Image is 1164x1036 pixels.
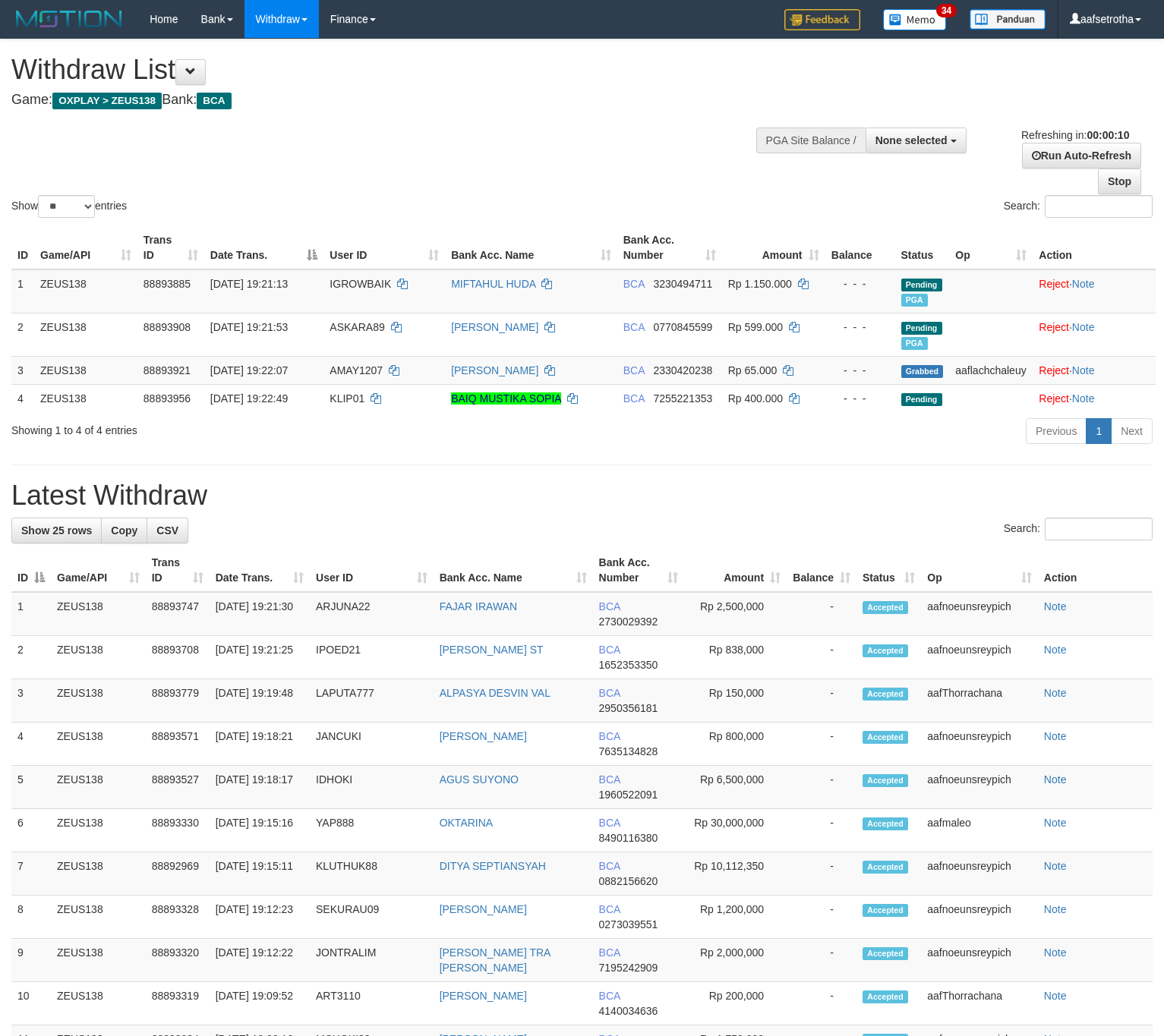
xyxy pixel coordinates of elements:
[11,766,51,809] td: 5
[684,852,787,896] td: Rp 10,112,350
[440,946,550,974] a: [PERSON_NAME] TRA [PERSON_NAME]
[1033,313,1156,356] td: ·
[593,549,685,592] th: Bank Acc. Number: activate to sort column ascending
[1072,364,1095,376] a: Note
[440,903,527,915] a: [PERSON_NAME]
[599,832,658,844] span: Copy 8490116380 to clipboard
[34,269,137,313] td: ZEUS138
[921,636,1038,679] td: aafnoeunsreypich
[204,226,324,269] th: Date Trans.: activate to sort column descending
[11,417,474,438] div: Showing 1 to 4 of 4 entries
[440,773,519,786] a: AGUS SUYONO
[1044,644,1067,656] a: Note
[831,320,889,335] div: - - -
[1004,518,1153,540] label: Search:
[623,392,645,405] span: BCA
[11,723,51,766] td: 4
[1044,946,1067,959] a: Note
[921,766,1038,809] td: aafnoeunsreypich
[599,600,620,612] span: BCA
[653,278,712,290] span: Copy 3230494711 to clipboard
[787,766,856,809] td: -
[310,982,434,1025] td: ART3110
[623,364,645,376] span: BCA
[440,730,527,742] a: [PERSON_NAME]
[323,226,445,269] th: User ID: activate to sort column ascending
[921,679,1038,723] td: aafThorrachana
[921,982,1038,1025] td: aafThorrachana
[1033,269,1156,313] td: ·
[1039,392,1069,405] a: Reject
[451,278,535,290] a: MIFTAHUL HUDA
[11,939,51,982] td: 9
[310,636,434,679] td: IPOED21
[863,990,908,1003] span: Accepted
[921,723,1038,766] td: aafnoeunsreypich
[51,982,146,1025] td: ZEUS138
[684,766,787,809] td: Rp 6,500,000
[210,636,310,679] td: [DATE] 19:21:25
[11,896,51,939] td: 8
[970,9,1046,30] img: panduan.png
[756,128,866,153] div: PGA Site Balance /
[599,773,620,786] span: BCA
[901,337,928,350] span: Marked by aafnoeunsreypich
[901,279,942,291] span: Pending
[51,852,146,896] td: ZEUS138
[863,774,908,787] span: Accepted
[146,549,210,592] th: Trans ID: activate to sort column ascending
[146,982,210,1025] td: 88893319
[684,549,787,592] th: Amount: activate to sort column ascending
[310,592,434,636] td: ARJUNA22
[1039,321,1069,333] a: Reject
[440,860,546,872] a: DITYA SEPTIANSYAH
[11,93,761,108] h4: Game: Bank:
[11,356,34,384] td: 3
[599,1005,658,1017] span: Copy 4140034636 to clipboard
[1072,392,1095,405] a: Note
[863,947,908,960] span: Accepted
[11,852,51,896] td: 7
[210,809,310,852] td: [DATE] 19:15:16
[599,730,620,742] span: BCA
[1045,195,1153,218] input: Search:
[863,904,908,917] span: Accepted
[330,321,384,333] span: ASKARA89
[330,278,391,290] span: IGROWBAIK
[1087,129,1129,141] strong: 00:00:10
[863,688,908,701] span: Accepted
[787,896,856,939] td: -
[863,731,908,744] span: Accepted
[599,659,658,671] span: Copy 1652353350 to clipboard
[684,896,787,939] td: Rp 1,200,000
[440,687,550,699] a: ALPASYA DESVIN VAL
[901,322,942,335] span: Pending
[210,939,310,982] td: [DATE] 19:12:22
[787,636,856,679] td: -
[1098,168,1141,194] a: Stop
[684,809,787,852] td: Rp 30,000,000
[210,982,310,1025] td: [DATE] 19:09:52
[51,592,146,636] td: ZEUS138
[440,644,544,656] a: [PERSON_NAME] ST
[51,636,146,679] td: ZEUS138
[787,939,856,982] td: -
[599,789,658,801] span: Copy 1960522091 to clipboard
[921,896,1038,939] td: aafnoeunsreypich
[949,226,1033,269] th: Op: activate to sort column ascending
[310,549,434,592] th: User ID: activate to sort column ascending
[445,226,617,269] th: Bank Acc. Name: activate to sort column ascending
[51,766,146,809] td: ZEUS138
[728,364,778,376] span: Rp 65.000
[728,392,783,405] span: Rp 400.000
[831,391,889,406] div: - - -
[210,723,310,766] td: [DATE] 19:18:21
[11,195,127,218] label: Show entries
[599,990,620,1002] span: BCA
[146,896,210,939] td: 88893328
[51,723,146,766] td: ZEUS138
[1021,129,1129,141] span: Refreshing in:
[434,549,593,592] th: Bank Acc. Name: activate to sort column ascending
[310,679,434,723] td: LAPUTA777
[949,356,1033,384] td: aaflachchaleuy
